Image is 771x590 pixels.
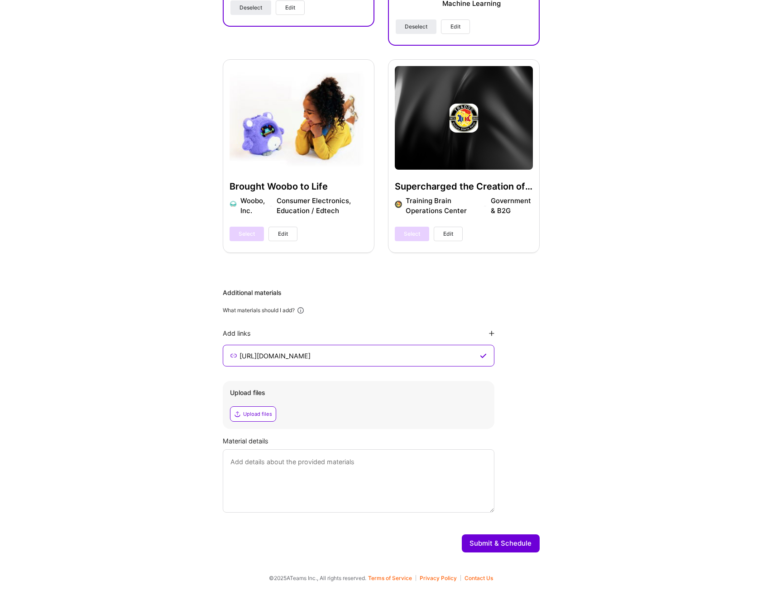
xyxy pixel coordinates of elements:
[405,23,427,31] span: Deselect
[223,329,251,338] div: Add links
[223,288,540,297] div: Additional materials
[239,350,478,361] input: Enter link
[462,534,540,552] button: Submit & Schedule
[285,4,295,12] span: Edit
[223,307,295,314] div: What materials should I add?
[276,0,305,15] button: Edit
[234,410,241,418] i: icon Upload2
[268,227,297,241] button: Edit
[269,573,366,583] span: © 2025 ATeams Inc., All rights reserved.
[297,306,305,314] i: icon Info
[420,575,461,581] button: Privacy Policy
[230,0,271,15] button: Deselect
[465,575,493,581] button: Contact Us
[489,331,494,336] i: icon PlusBlackFlat
[278,230,288,238] span: Edit
[223,436,540,446] div: Material details
[441,19,470,34] button: Edit
[396,19,436,34] button: Deselect
[239,4,262,12] span: Deselect
[368,575,416,581] button: Terms of Service
[230,388,487,397] div: Upload files
[230,352,237,359] i: icon LinkSecondary
[450,23,460,31] span: Edit
[443,230,453,238] span: Edit
[434,227,463,241] button: Edit
[243,410,272,418] div: Upload files
[480,352,487,359] i: icon CheckPurple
